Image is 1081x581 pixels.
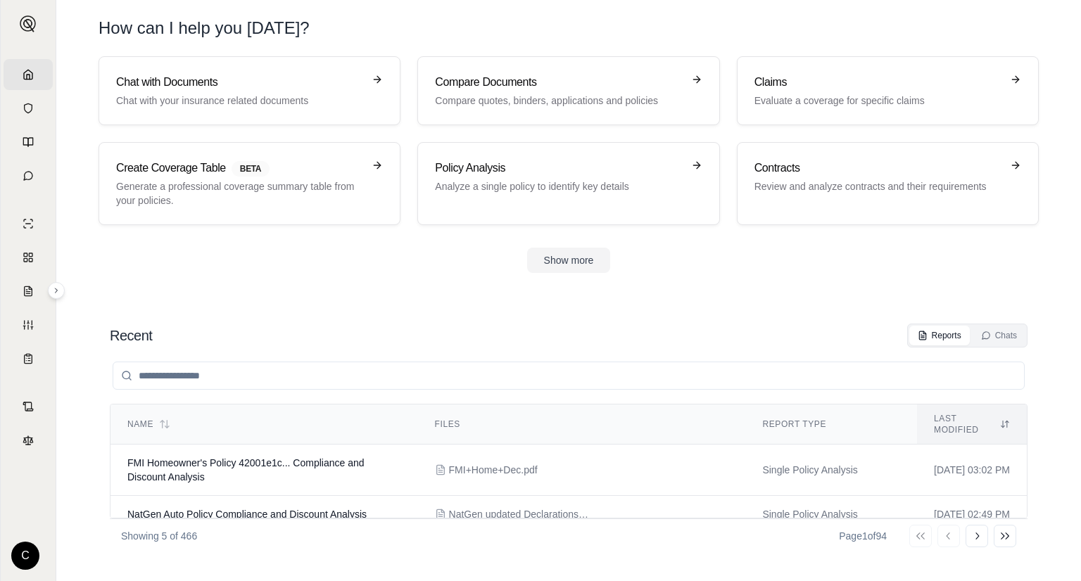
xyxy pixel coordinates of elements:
[918,330,961,341] div: Reports
[4,59,53,90] a: Home
[116,74,363,91] h3: Chat with Documents
[127,457,365,483] span: FMI Homeowner's Policy 42001e1c... Compliance and Discount Analysis
[737,56,1039,125] a: ClaimsEvaluate a coverage for specific claims
[754,179,1001,193] p: Review and analyze contracts and their requirements
[754,74,1001,91] h3: Claims
[4,93,53,124] a: Documents Vault
[449,507,590,521] span: NatGen updated Declarations with Lienholder added.pdf
[435,94,682,108] p: Compare quotes, binders, applications and policies
[127,419,401,430] div: Name
[4,242,53,273] a: Policy Comparisons
[435,179,682,193] p: Analyze a single policy to identify key details
[934,413,1010,435] div: Last modified
[4,425,53,456] a: Legal Search Engine
[99,56,400,125] a: Chat with DocumentsChat with your insurance related documents
[4,127,53,158] a: Prompt Library
[4,309,53,340] a: Custom Report
[435,74,682,91] h3: Compare Documents
[527,248,611,273] button: Show more
[4,160,53,191] a: Chat
[116,160,363,177] h3: Create Coverage Table
[435,160,682,177] h3: Policy Analysis
[110,326,152,345] h2: Recent
[4,391,53,422] a: Contract Analysis
[121,529,197,543] p: Showing 5 of 466
[745,496,917,533] td: Single Policy Analysis
[14,10,42,38] button: Expand sidebar
[127,509,367,520] span: NatGen Auto Policy Compliance and Discount Analysis
[116,179,363,207] p: Generate a professional coverage summary table from your policies.
[417,56,719,125] a: Compare DocumentsCompare quotes, binders, applications and policies
[745,445,917,496] td: Single Policy Analysis
[917,496,1027,533] td: [DATE] 02:49 PM
[4,208,53,239] a: Single Policy
[232,161,270,177] span: BETA
[99,17,310,39] h1: How can I help you [DATE]?
[981,330,1017,341] div: Chats
[917,445,1027,496] td: [DATE] 03:02 PM
[417,142,719,225] a: Policy AnalysisAnalyze a single policy to identify key details
[754,94,1001,108] p: Evaluate a coverage for specific claims
[745,404,917,445] th: Report Type
[116,94,363,108] p: Chat with your insurance related documents
[4,343,53,374] a: Coverage Table
[909,326,970,345] button: Reports
[839,529,887,543] div: Page 1 of 94
[418,404,746,445] th: Files
[449,463,538,477] span: FMI+Home+Dec.pdf
[99,142,400,225] a: Create Coverage TableBETAGenerate a professional coverage summary table from your policies.
[4,276,53,307] a: Claim Coverage
[20,15,37,32] img: Expand sidebar
[973,326,1025,345] button: Chats
[737,142,1039,225] a: ContractsReview and analyze contracts and their requirements
[754,160,1001,177] h3: Contracts
[48,282,65,299] button: Expand sidebar
[11,542,39,570] div: C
